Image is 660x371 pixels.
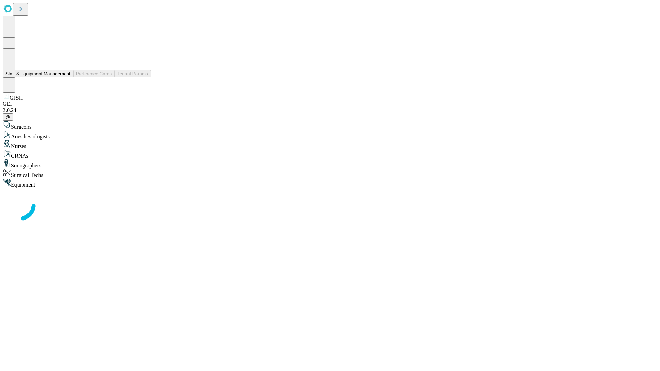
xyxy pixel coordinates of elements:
[73,70,114,77] button: Preference Cards
[3,178,657,188] div: Equipment
[3,101,657,107] div: GEI
[10,95,23,101] span: GJSH
[5,114,10,120] span: @
[114,70,151,77] button: Tenant Params
[3,169,657,178] div: Surgical Techs
[3,70,73,77] button: Staff & Equipment Management
[3,107,657,113] div: 2.0.241
[3,140,657,149] div: Nurses
[3,113,13,121] button: @
[3,159,657,169] div: Sonographers
[3,121,657,130] div: Surgeons
[3,130,657,140] div: Anesthesiologists
[3,149,657,159] div: CRNAs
